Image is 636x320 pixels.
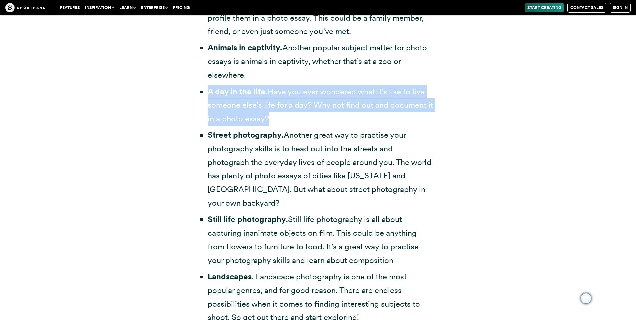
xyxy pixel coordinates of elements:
[567,3,606,13] a: Contact Sales
[610,3,631,13] a: Sign in
[525,3,564,12] a: Start Creating
[138,3,170,12] button: Enterprise
[208,43,282,52] strong: Animals in captivity.
[208,272,252,281] strong: Landscapes
[208,130,284,140] strong: Street photography.
[208,213,435,267] li: Still life photography is all about capturing inanimate objects on film. This could be anything f...
[208,41,435,82] li: Another popular subject matter for photo essays is animals in captivity, whether that’s at a zoo ...
[170,3,192,12] a: Pricing
[208,87,268,96] strong: A day in the life.
[208,214,288,224] strong: Still life photography.
[117,3,138,12] button: Learn
[57,3,82,12] a: Features
[82,3,117,12] button: Inspiration
[5,3,45,12] img: The Craft
[208,85,435,126] li: Have you ever wondered what it’s like to live someone else’s life for a day? Why not find out and...
[208,128,435,210] li: Another great way to practise your photography skills is to head out into the streets and photogr...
